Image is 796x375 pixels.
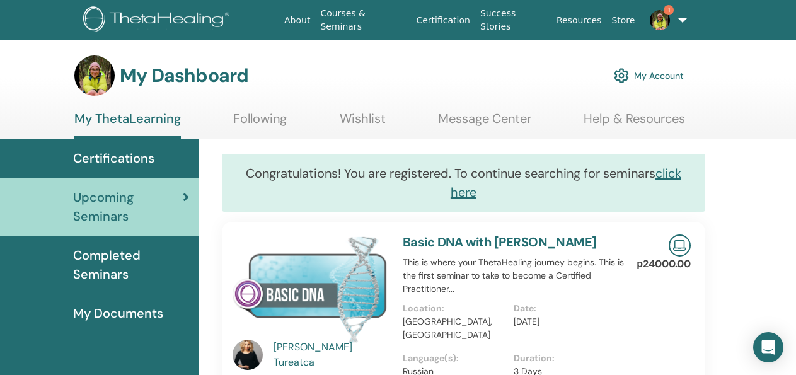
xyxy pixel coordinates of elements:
[222,154,705,212] div: Congratulations! You are registered. To continue searching for seminars
[614,65,629,86] img: cog.svg
[73,188,183,226] span: Upcoming Seminars
[315,2,411,38] a: Courses & Seminars
[411,9,475,32] a: Certification
[438,111,531,136] a: Message Center
[73,149,154,168] span: Certifications
[650,10,670,30] img: default.jpg
[551,9,607,32] a: Resources
[584,111,685,136] a: Help & Resources
[514,315,618,328] p: [DATE]
[753,332,783,362] div: Open Intercom Messenger
[274,340,390,370] a: [PERSON_NAME] Tureatca
[120,64,248,87] h3: My Dashboard
[74,111,181,139] a: My ThetaLearning
[73,304,163,323] span: My Documents
[73,246,189,284] span: Completed Seminars
[403,256,625,296] p: This is where your ThetaHealing journey begins. This is the first seminar to take to become a Cer...
[403,315,507,342] p: [GEOGRAPHIC_DATA], [GEOGRAPHIC_DATA]
[403,302,507,315] p: Location :
[514,352,618,365] p: Duration :
[74,55,115,96] img: default.jpg
[279,9,315,32] a: About
[233,340,263,370] img: default.jpg
[83,6,234,35] img: logo.png
[340,111,386,136] a: Wishlist
[614,62,684,89] a: My Account
[606,9,640,32] a: Store
[403,352,507,365] p: Language(s) :
[514,302,618,315] p: Date :
[403,234,597,250] a: Basic DNA with [PERSON_NAME]
[669,234,691,257] img: Live Online Seminar
[637,257,691,272] p: р24000.00
[475,2,551,38] a: Success Stories
[233,111,287,136] a: Following
[664,5,674,15] span: 1
[233,234,388,343] img: Basic DNA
